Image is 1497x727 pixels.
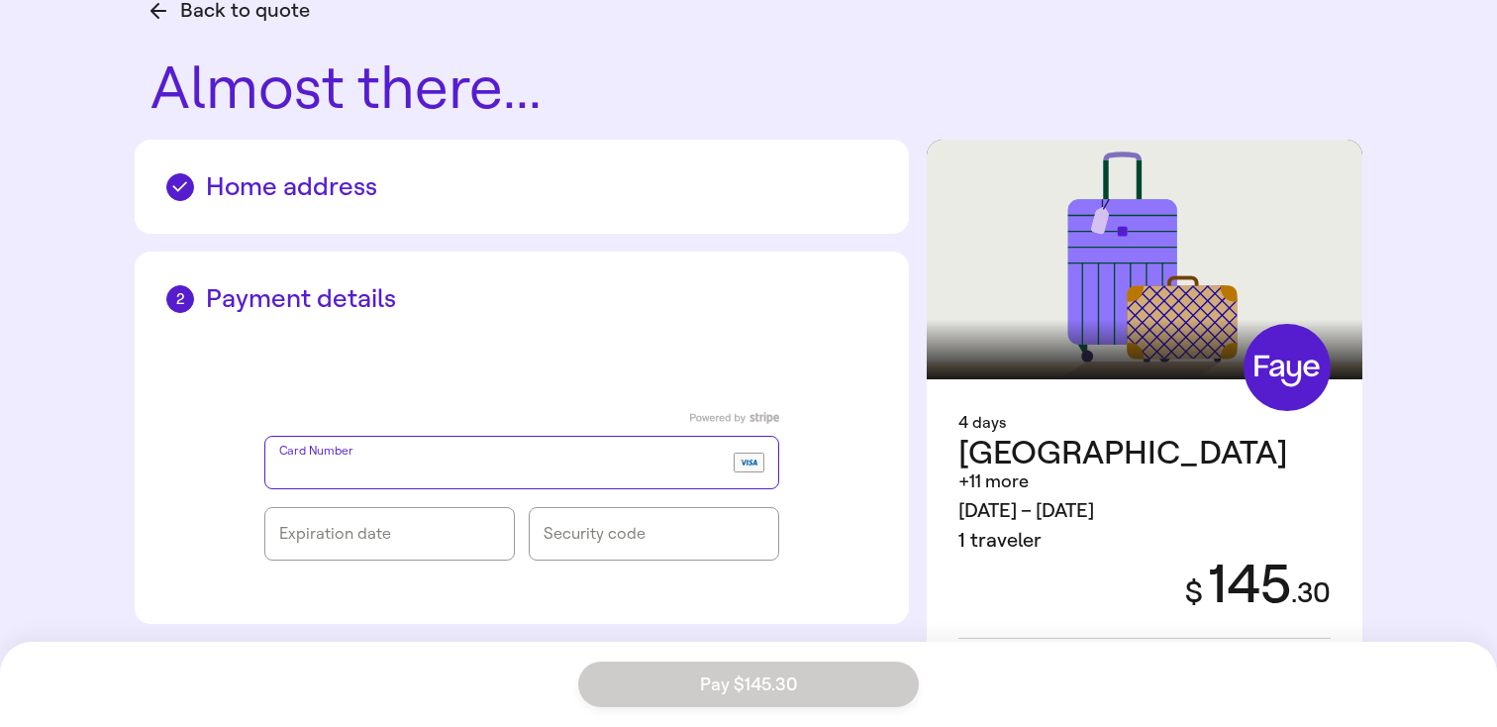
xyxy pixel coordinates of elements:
[273,342,519,350] iframe: Secure express checkout frame
[529,346,766,387] iframe: PayPal-paypal
[958,411,1331,435] div: 4 days
[544,532,764,551] iframe: Secure CVC input frame
[958,526,1331,556] div: 1 traveler
[958,496,1331,526] div: [DATE] – [DATE]
[166,283,877,314] h2: Payment details
[578,662,919,707] button: Pay $145.30
[700,675,797,693] span: Pay $145.30
[1185,574,1203,610] span: $
[150,57,1362,120] h1: Almost there...
[1291,576,1331,609] span: . 30
[958,433,1288,472] span: [GEOGRAPHIC_DATA]
[279,461,726,479] iframe: Secure card number input frame
[958,470,1029,492] span: +11 more
[1161,556,1331,614] div: 145
[166,171,877,202] h2: Home address
[279,532,500,551] iframe: Secure expiration date input frame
